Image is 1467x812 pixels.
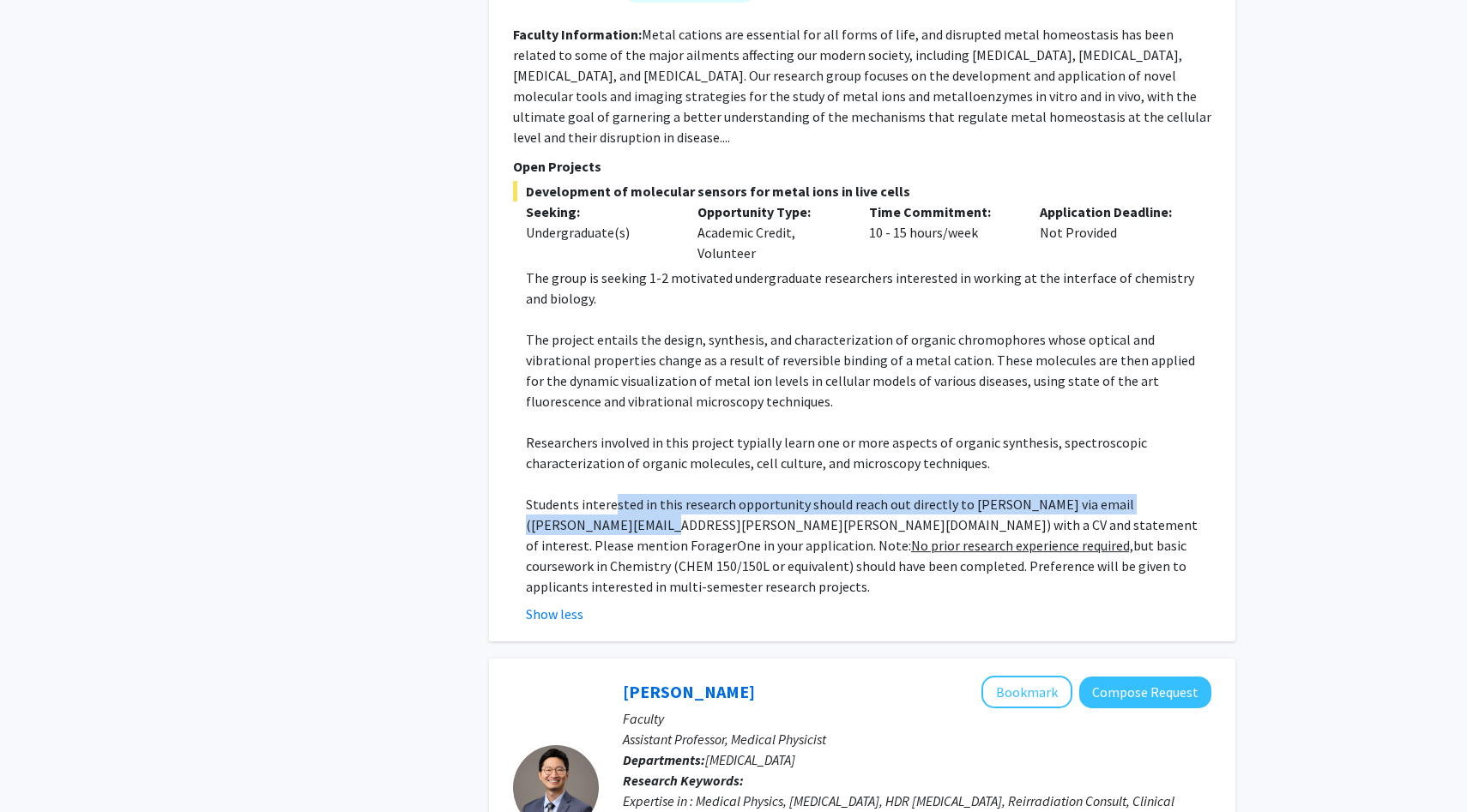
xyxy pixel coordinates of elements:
[705,751,795,768] span: [MEDICAL_DATA]
[856,201,1028,263] div: 10 - 15 hours/week
[513,156,1211,177] p: Open Projects
[685,201,856,263] div: Academic Credit, Volunteer
[13,735,73,799] iframe: Chat
[911,537,1133,554] u: No prior research experience required,
[981,676,1072,708] button: Add Suk Yoon to Bookmarks
[623,772,744,789] b: Research Keywords:
[513,26,642,43] b: Faculty Information:
[526,222,672,243] div: Undergraduate(s)
[869,201,1015,222] p: Time Commitment:
[526,494,1211,597] p: Students interested in this research opportunity should reach out directly to [PERSON_NAME] via e...
[697,201,843,222] p: Opportunity Type:
[1079,677,1211,708] button: Compose Request to Suk Yoon
[526,268,1211,309] p: The group is seeking 1-2 motivated undergraduate researchers interested in working at the interfa...
[513,181,1211,201] span: Development of molecular sensors for metal ions in live cells
[526,604,583,624] button: Show less
[1027,201,1198,263] div: Not Provided
[513,26,1211,146] fg-read-more: Metal cations are essential for all forms of life, and disrupted metal homeostasis has been relat...
[526,432,1211,473] p: Researchers involved in this project typially learn one or more aspects of organic synthesis, spe...
[623,708,1211,729] p: Faculty
[1040,201,1186,222] p: Application Deadline:
[526,201,672,222] p: Seeking:
[623,751,705,768] b: Departments:
[623,729,1211,749] p: Assistant Professor, Medical Physicist
[623,681,755,702] a: [PERSON_NAME]
[526,329,1211,412] p: The project entails the design, synthesis, and characterization of organic chromophores whose opt...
